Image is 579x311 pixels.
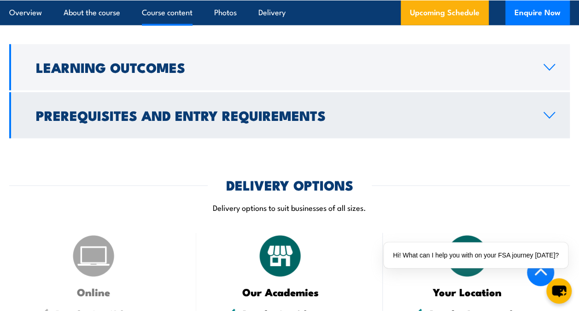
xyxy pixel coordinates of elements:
[9,202,570,213] p: Delivery options to suit businesses of all sizes.
[36,61,529,73] h2: Learning Outcomes
[406,287,528,297] h3: Your Location
[384,242,568,268] div: Hi! What can I help you with on your FSA journey [DATE]?
[219,287,342,297] h3: Our Academies
[36,109,529,121] h2: Prerequisites and Entry Requirements
[9,92,570,138] a: Prerequisites and Entry Requirements
[226,179,353,191] h2: DELIVERY OPTIONS
[546,278,572,304] button: chat-button
[9,44,570,90] a: Learning Outcomes
[32,287,155,297] h3: Online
